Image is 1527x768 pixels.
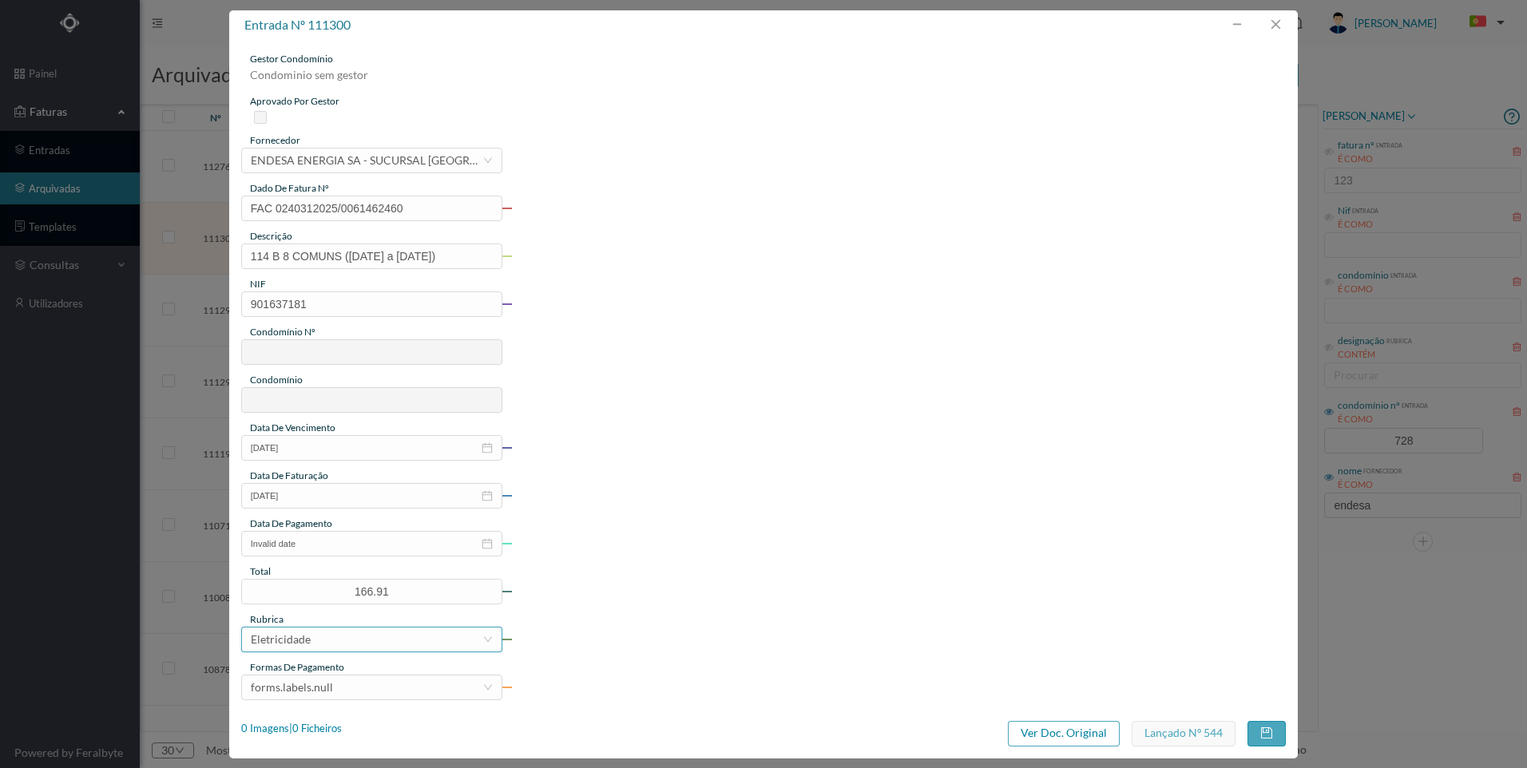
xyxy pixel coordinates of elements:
[241,721,342,737] div: 0 Imagens | 0 Ficheiros
[250,53,333,65] span: gestor condomínio
[250,230,292,242] span: descrição
[251,148,482,172] div: ENDESA ENERGIA SA - SUCURSAL PORTUGAL
[1132,721,1235,746] button: Lançado nº 544
[244,17,351,32] span: entrada nº 111300
[483,635,493,644] i: icon: down
[1457,10,1511,35] button: PT
[250,422,335,433] span: data de vencimento
[250,565,271,577] span: total
[251,627,311,651] div: Eletricidade
[250,469,328,481] span: data de faturação
[250,278,266,290] span: NIF
[241,66,502,94] div: Condominio sem gestor
[483,683,493,692] i: icon: down
[483,156,493,165] i: icon: down
[251,675,333,699] div: forms.labels.null
[482,490,493,501] i: icon: calendar
[250,517,332,529] span: data de pagamento
[482,442,493,453] i: icon: calendar
[250,613,284,625] span: rubrica
[1008,721,1120,746] button: Ver Doc. Original
[250,95,339,107] span: aprovado por gestor
[250,182,329,194] span: dado de fatura nº
[250,661,344,673] span: Formas de Pagamento
[250,326,315,338] span: condomínio nº
[250,374,303,386] span: condomínio
[482,538,493,549] i: icon: calendar
[250,134,300,146] span: fornecedor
